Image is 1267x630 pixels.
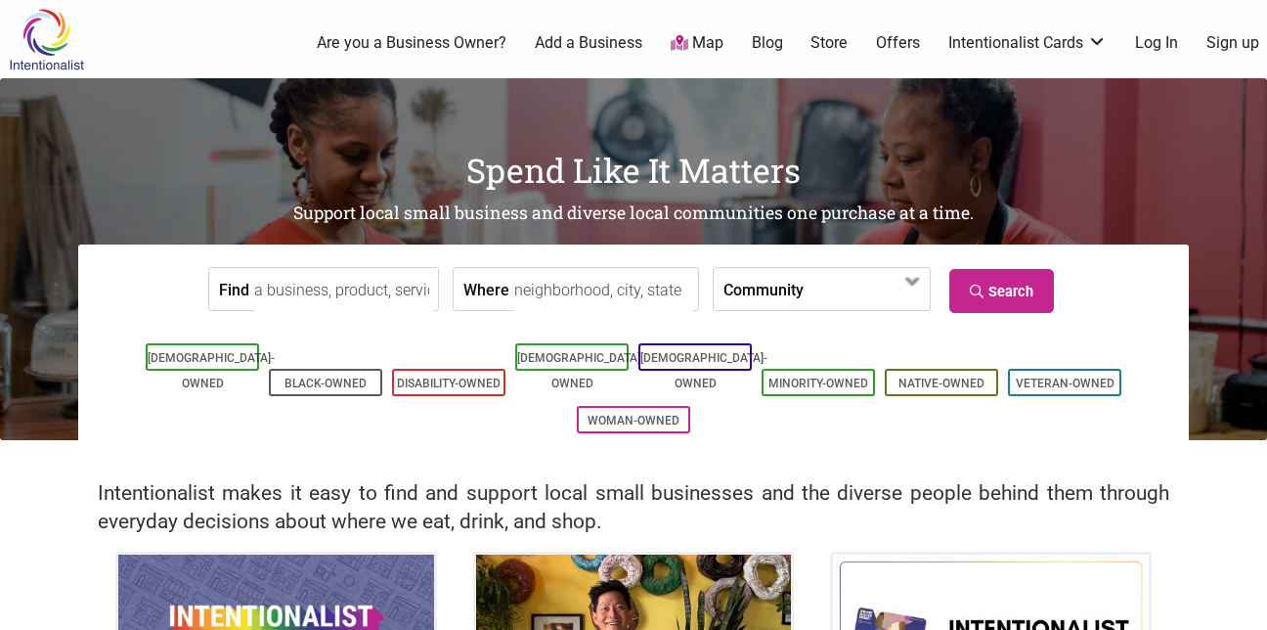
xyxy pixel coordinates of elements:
label: Community [723,268,804,310]
a: Add a Business [535,32,642,54]
a: Minority-Owned [768,377,868,390]
a: Intentionalist Cards [948,32,1107,54]
a: Log In [1135,32,1178,54]
a: Store [810,32,848,54]
input: a business, product, service [254,268,433,312]
a: Offers [876,32,920,54]
a: Black-Owned [284,377,367,390]
h2: Intentionalist makes it easy to find and support local small businesses and the diverse people be... [98,479,1169,536]
a: Disability-Owned [397,377,501,390]
a: [DEMOGRAPHIC_DATA]-Owned [517,351,644,390]
a: Are you a Business Owner? [317,32,506,54]
a: Veteran-Owned [1016,377,1114,390]
a: Woman-Owned [588,414,679,427]
a: Map [671,32,723,55]
a: Search [949,269,1054,313]
a: Sign up [1206,32,1259,54]
a: Native-Owned [898,377,984,390]
input: neighborhood, city, state [514,268,693,312]
label: Find [219,268,249,310]
a: Blog [752,32,783,54]
a: [DEMOGRAPHIC_DATA]-Owned [148,351,275,390]
label: Where [463,268,509,310]
a: [DEMOGRAPHIC_DATA]-Owned [640,351,767,390]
